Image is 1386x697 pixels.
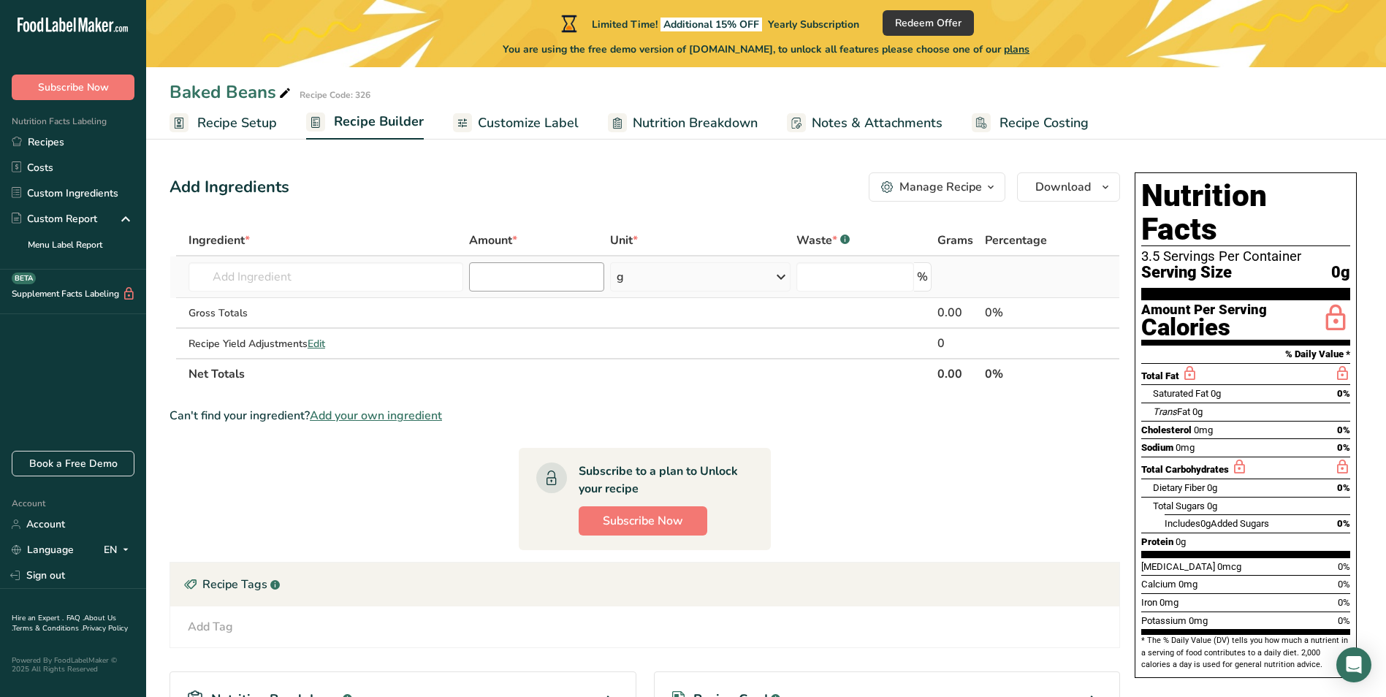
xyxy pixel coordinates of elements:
span: Cholesterol [1141,424,1192,435]
button: Subscribe Now [12,75,134,100]
div: Recipe Code: 326 [300,88,370,102]
span: Sodium [1141,442,1173,453]
span: Recipe Costing [999,113,1089,133]
span: Amount [469,232,517,249]
div: 0.00 [937,304,979,321]
div: Subscribe to a plan to Unlock your recipe [579,462,742,498]
span: [MEDICAL_DATA] [1141,561,1215,572]
span: Total Fat [1141,370,1179,381]
section: % Daily Value * [1141,346,1350,363]
a: Recipe Costing [972,107,1089,140]
th: 0.00 [934,358,982,389]
span: 0g [1207,482,1217,493]
div: 0% [985,304,1073,321]
span: Total Carbohydrates [1141,464,1229,475]
span: Total Sugars [1153,500,1205,511]
span: Download [1035,178,1091,196]
span: Potassium [1141,615,1187,626]
span: Recipe Setup [197,113,277,133]
div: BETA [12,273,36,284]
span: Percentage [985,232,1047,249]
div: Powered By FoodLabelMaker © 2025 All Rights Reserved [12,656,134,674]
span: 0g [1176,536,1186,547]
a: Recipe Builder [306,105,424,140]
span: Grams [937,232,973,249]
a: Hire an Expert . [12,613,64,623]
div: 3.5 Servings Per Container [1141,249,1350,264]
span: Edit [308,337,325,351]
span: Additional 15% OFF [660,18,762,31]
h1: Nutrition Facts [1141,179,1350,246]
span: Subscribe Now [38,80,109,95]
span: Includes Added Sugars [1165,518,1269,529]
div: Waste [796,232,850,249]
span: 0g [1331,264,1350,282]
th: Net Totals [186,358,934,389]
span: 0% [1337,442,1350,453]
div: Recipe Tags [170,563,1119,606]
span: Subscribe Now [603,512,683,530]
i: Trans [1153,406,1177,417]
span: Iron [1141,597,1157,608]
div: 0 [937,335,979,352]
div: Open Intercom Messenger [1336,647,1371,682]
span: 0mg [1179,579,1197,590]
button: Download [1017,172,1120,202]
span: 0mg [1194,424,1213,435]
span: Customize Label [478,113,579,133]
a: Book a Free Demo [12,451,134,476]
button: Subscribe Now [579,506,707,536]
span: Saturated Fat [1153,388,1208,399]
div: Limited Time! [558,15,859,32]
div: Can't find your ingredient? [170,407,1120,424]
span: plans [1004,42,1029,56]
a: Language [12,537,74,563]
span: Notes & Attachments [812,113,943,133]
a: FAQ . [66,613,84,623]
span: Redeem Offer [895,15,962,31]
input: Add Ingredient [189,262,463,292]
a: Notes & Attachments [787,107,943,140]
span: 0% [1338,561,1350,572]
span: 0mg [1160,597,1179,608]
button: Redeem Offer [883,10,974,36]
div: Calories [1141,317,1267,338]
div: Custom Report [12,211,97,226]
div: Baked Beans [170,79,294,105]
span: Recipe Builder [334,112,424,132]
a: Privacy Policy [83,623,128,633]
span: Protein [1141,536,1173,547]
span: 0mcg [1217,561,1241,572]
th: 0% [982,358,1076,389]
div: Add Tag [188,618,233,636]
div: EN [104,541,134,559]
span: Add your own ingredient [310,407,442,424]
a: Terms & Conditions . [12,623,83,633]
span: 0% [1338,597,1350,608]
a: About Us . [12,613,116,633]
span: Yearly Subscription [768,18,859,31]
div: Add Ingredients [170,175,289,199]
span: Calcium [1141,579,1176,590]
span: 0% [1338,579,1350,590]
span: 0g [1211,388,1221,399]
section: * The % Daily Value (DV) tells you how much a nutrient in a serving of food contributes to a dail... [1141,635,1350,671]
div: Recipe Yield Adjustments [189,336,463,351]
div: Gross Totals [189,305,463,321]
span: 0% [1338,615,1350,626]
span: 0g [1192,406,1203,417]
div: Amount Per Serving [1141,303,1267,317]
span: 0mg [1189,615,1208,626]
span: Dietary Fiber [1153,482,1205,493]
a: Recipe Setup [170,107,277,140]
span: Fat [1153,406,1190,417]
a: Nutrition Breakdown [608,107,758,140]
span: 0% [1337,388,1350,399]
span: Nutrition Breakdown [633,113,758,133]
button: Manage Recipe [869,172,1005,202]
span: 0g [1207,500,1217,511]
a: Customize Label [453,107,579,140]
span: 0% [1337,424,1350,435]
span: Unit [610,232,638,249]
span: 0% [1337,482,1350,493]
